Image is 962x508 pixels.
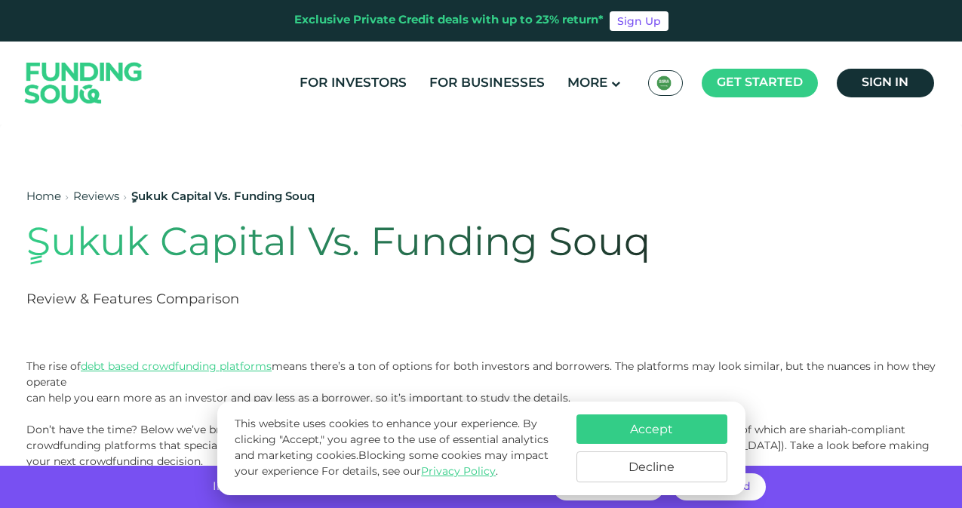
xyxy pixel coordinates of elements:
[10,45,158,121] img: Logo
[837,69,934,97] a: Sign in
[421,466,496,477] a: Privacy Policy
[26,291,757,309] h2: Review & Features Comparison
[213,482,497,492] span: Invest with no hidden fees and get returns of up to
[656,75,672,91] img: SA Flag
[26,192,61,202] a: Home
[296,71,410,96] a: For Investors
[235,417,561,480] p: This website uses cookies to enhance your experience. By clicking "Accept," you agree to the use ...
[73,192,119,202] a: Reviews
[26,423,930,468] span: Don’t have the time? Below we’ve broken down the key points you need to know for navigating Fundi...
[610,11,668,31] a: Sign Up
[576,414,727,444] button: Accept
[576,451,727,482] button: Decline
[294,12,604,29] div: Exclusive Private Credit deals with up to 23% return*
[567,77,607,90] span: More
[426,71,549,96] a: For Businesses
[81,359,272,373] a: debt based crowdfunding platforms
[26,221,757,268] h1: ٍSukuk Capital Vs. Funding Souq
[131,189,315,206] div: ٍSukuk Capital Vs. Funding Souq
[26,359,936,389] span: The rise of means there’s a ton of options for both investors and borrowers. The platforms may lo...
[26,391,570,405] span: can help you earn more as an investor and pay less as a borrower, so it’s important to study the ...
[862,77,908,88] span: Sign in
[321,466,498,477] span: For details, see our .
[235,451,549,477] span: Blocking some cookies may impact your experience
[717,77,803,88] span: Get started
